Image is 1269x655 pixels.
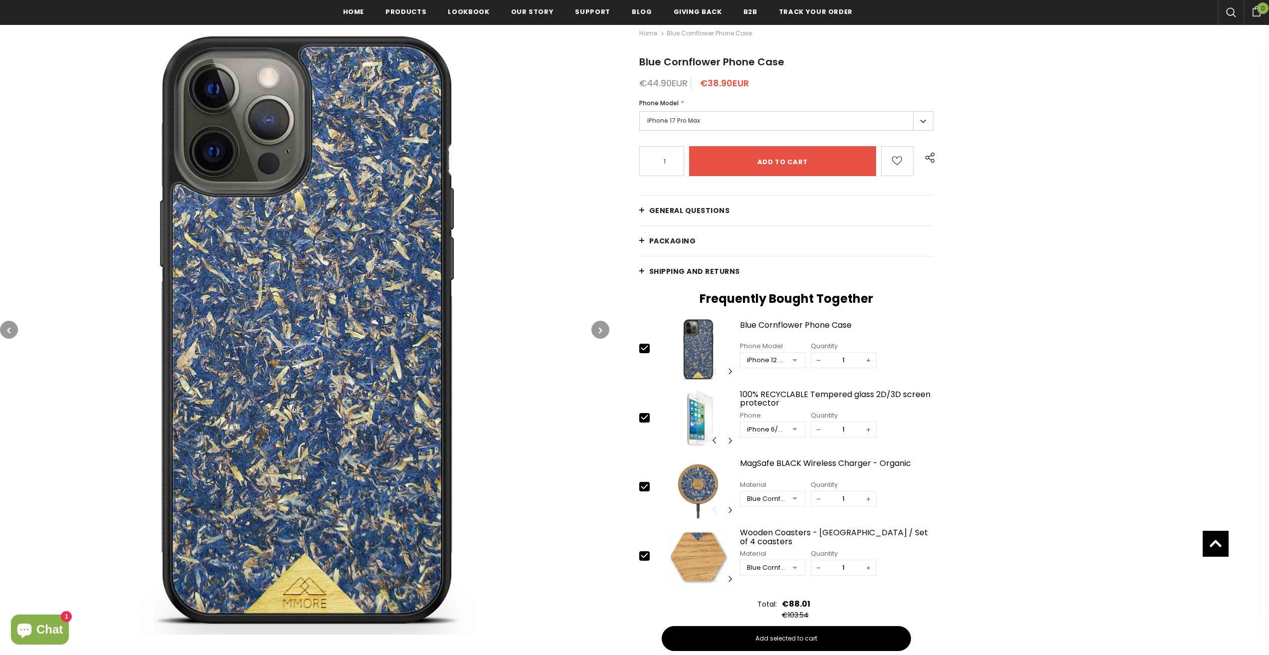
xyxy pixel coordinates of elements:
span: Blue Cornflower Phone Case [667,27,752,39]
button: Add selected to cart [662,626,911,651]
span: Home [343,7,364,16]
span: General Questions [649,206,730,216]
div: €103.54 [782,610,813,620]
span: B2B [743,7,757,16]
span: Giving back [674,7,722,16]
a: Blue Cornflower Phone Case [740,321,934,338]
div: Blue Cornflower [747,563,785,573]
div: iPhone 12 Pro Max [747,355,785,365]
span: Phone Model [639,99,679,107]
div: Blue Cornflower + Tanganica Wood [747,494,785,504]
span: Track your order [779,7,853,16]
a: Home [639,27,657,39]
img: MagSafe BLACK Wireless Charger - Organic image 0 [659,456,737,518]
span: − [811,560,826,575]
span: PACKAGING [649,236,696,246]
span: Shipping and returns [649,266,740,276]
span: + [861,491,876,506]
label: iPhone 17 Pro Max [639,111,934,131]
a: PACKAGING [639,226,934,256]
span: Our Story [511,7,554,16]
span: Lookbook [448,7,489,16]
div: Quantity [811,411,877,421]
a: 0 [1244,4,1269,16]
span: Blog [632,7,652,16]
div: Quantity [811,549,877,559]
img: Blue Cornflower Phone Case image 0 [659,318,737,380]
a: 100% RECYCLABLE Tempered glass 2D/3D screen protector [740,390,934,408]
div: Material [740,549,806,559]
span: + [861,422,876,437]
h2: Frequently Bought Together [639,291,934,306]
img: Screen Protector iPhone SE 2 [659,388,737,449]
span: support [575,7,610,16]
span: − [811,422,826,437]
span: Products [385,7,426,16]
span: €38.90EUR [700,77,749,89]
div: €88.01 [782,598,810,610]
img: Wooden Coasters - Oak / Set of 4 coasters image 0 [659,526,737,588]
span: + [861,560,876,575]
a: Wooden Coasters - [GEOGRAPHIC_DATA] / Set of 4 coasters [740,528,934,546]
a: Shipping and returns [639,256,934,286]
span: Add selected to cart [755,634,817,643]
div: Material [740,480,806,490]
input: Add to cart [689,146,877,176]
span: 0 [1257,2,1269,14]
a: MagSafe BLACK Wireless Charger - Organic [740,459,934,476]
span: Blue Cornflower Phone Case [639,55,784,69]
div: Total: [757,599,777,609]
div: Phone [740,411,806,421]
span: + [861,353,876,368]
span: − [811,353,826,368]
a: General Questions [639,196,934,225]
span: − [811,491,826,506]
div: Quantity [811,341,877,351]
span: €44.90EUR [639,77,688,89]
inbox-online-store-chat: Shopify online store chat [8,615,72,647]
div: iPhone 6/6S/7/8/SE2/SE3 [747,425,785,435]
div: Phone Model [740,341,806,351]
div: Quantity [811,480,877,490]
